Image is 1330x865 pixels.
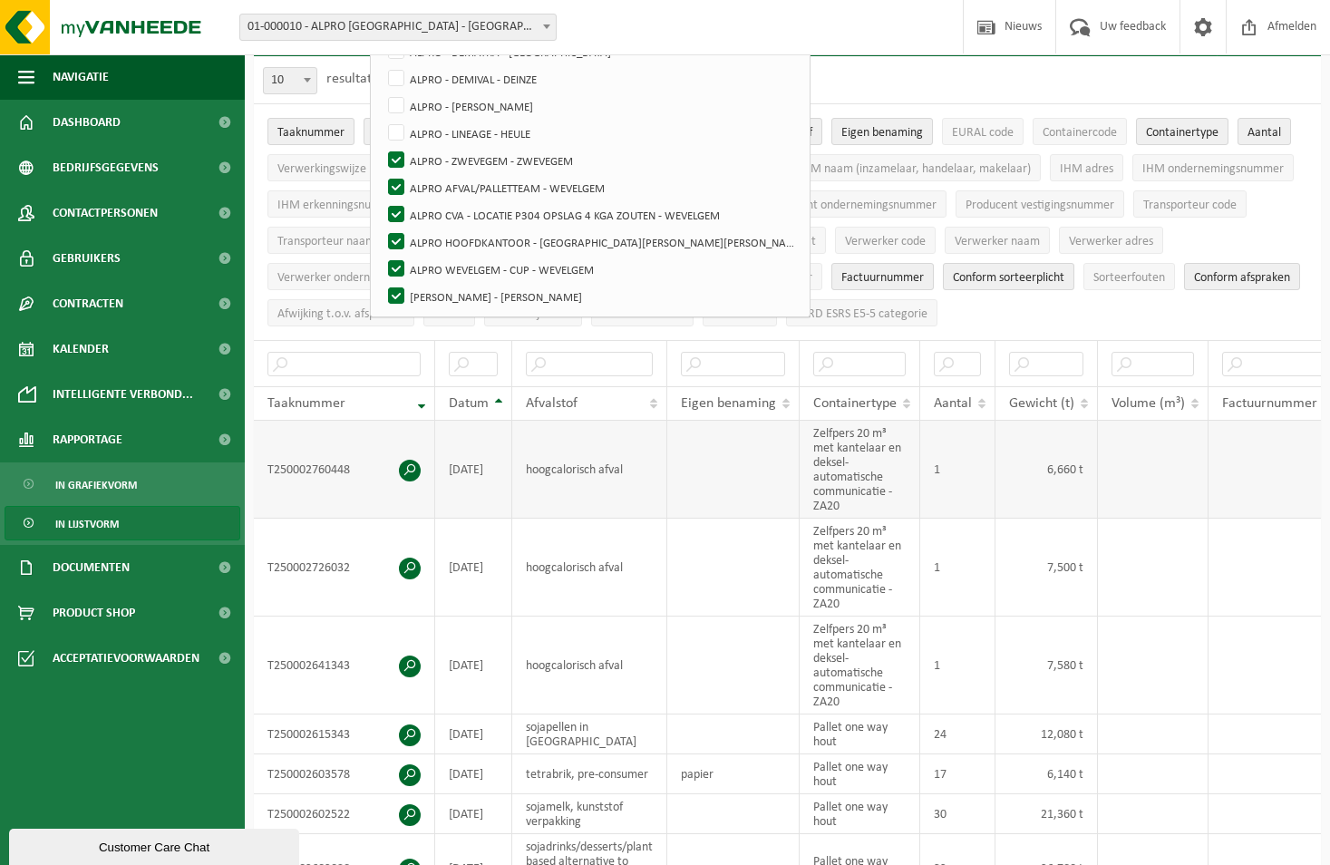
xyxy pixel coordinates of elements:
span: Bedrijfsgegevens [53,145,159,190]
span: Verwerker ondernemingsnummer [277,271,450,285]
label: ALPRO - DEMIVAL - DEINZE [384,65,800,92]
iframe: chat widget [9,825,303,865]
span: Navigatie [53,54,109,100]
button: Transporteur naamTransporteur naam: Activate to sort [267,227,385,254]
button: IHM adresIHM adres: Activate to sort [1050,154,1123,181]
td: hoogcalorisch afval [512,617,667,714]
span: Intelligente verbond... [53,372,193,417]
button: IHM ondernemingsnummerIHM ondernemingsnummer: Activate to sort [1132,154,1294,181]
span: Conform afspraken [1194,271,1290,285]
td: 17 [920,754,995,794]
span: Taaknummer [277,126,345,140]
span: Acceptatievoorwaarden [53,636,199,681]
td: sojamelk, kunststof verpakking [512,794,667,834]
span: Aantal [1247,126,1281,140]
span: Product Shop [53,590,135,636]
td: [DATE] [435,794,512,834]
label: resultaten weergeven [326,72,455,86]
button: SorteerfoutenSorteerfouten: Activate to sort [1083,263,1175,290]
td: hoogcalorisch afval [512,519,667,617]
button: CSRD ESRS E5-5 categorieCSRD ESRS E5-5 categorie: Activate to sort [786,299,937,326]
span: Transporteur code [1143,199,1237,212]
button: Verwerker codeVerwerker code: Activate to sort [835,227,936,254]
td: Zelfpers 20 m³ met kantelaar en deksel-automatische communicatie - ZA20 [800,617,920,714]
span: Volume (m³) [1112,396,1185,411]
td: 1 [920,617,995,714]
td: 7,580 t [995,617,1098,714]
td: sojapellen in [GEOGRAPHIC_DATA] [512,714,667,754]
td: T250002603578 [254,754,435,794]
span: Datum [449,396,489,411]
td: T250002641343 [254,617,435,714]
span: Containertype [1146,126,1218,140]
span: IHM ondernemingsnummer [1142,162,1284,176]
span: Verwerkingswijze [277,162,366,176]
span: Transporteur naam [277,235,375,248]
button: Conform sorteerplicht : Activate to sort [943,263,1074,290]
span: IHM erkenningsnummer [277,199,402,212]
span: Verwerker naam [955,235,1040,248]
span: Producent ondernemingsnummer [765,199,937,212]
button: Verwerker adresVerwerker adres: Activate to sort [1059,227,1163,254]
button: Transporteur codeTransporteur code: Activate to sort [1133,190,1247,218]
span: Producent vestigingsnummer [966,199,1114,212]
span: IHM naam (inzamelaar, handelaar, makelaar) [799,162,1031,176]
button: Verwerker ondernemingsnummerVerwerker ondernemingsnummer: Activate to sort [267,263,460,290]
button: VerwerkingswijzeVerwerkingswijze: Activate to sort [267,154,376,181]
span: Gebruikers [53,236,121,281]
span: Containercode [1043,126,1117,140]
td: 6,660 t [995,421,1098,519]
td: 24 [920,714,995,754]
td: [DATE] [435,754,512,794]
a: In lijstvorm [5,506,240,540]
span: Kalender [53,326,109,372]
button: ContainercodeContainercode: Activate to sort [1033,118,1127,145]
td: [DATE] [435,421,512,519]
button: Eigen benamingEigen benaming: Activate to sort [831,118,933,145]
button: TaaknummerTaaknummer: Activate to remove sorting [267,118,354,145]
button: Afwijking t.o.v. afsprakenAfwijking t.o.v. afspraken: Activate to sort [267,299,414,326]
button: Verwerker naamVerwerker naam: Activate to sort [945,227,1050,254]
td: T250002760448 [254,421,435,519]
span: 01-000010 - ALPRO NV - WEVELGEM [240,15,556,40]
td: T250002615343 [254,714,435,754]
span: Dashboard [53,100,121,145]
button: Conform afspraken : Activate to sort [1184,263,1300,290]
td: 21,360 t [995,794,1098,834]
td: [DATE] [435,617,512,714]
span: Contactpersonen [53,190,158,236]
span: Containertype [813,396,897,411]
td: T250002726032 [254,519,435,617]
button: IHM erkenningsnummerIHM erkenningsnummer: Activate to sort [267,190,412,218]
span: In grafiekvorm [55,468,137,502]
button: AantalAantal: Activate to sort [1238,118,1291,145]
td: [DATE] [435,519,512,617]
td: papier [667,754,800,794]
label: ALPRO AFVAL/PALLETTEAM - WEVELGEM [384,174,800,201]
span: Eigen benaming [681,396,776,411]
label: ALPRO HOOFDKANTOOR - [GEOGRAPHIC_DATA][PERSON_NAME][PERSON_NAME] [384,228,800,256]
label: ALPRO - [PERSON_NAME] [384,92,800,120]
span: In lijstvorm [55,507,119,541]
td: hoogcalorisch afval [512,421,667,519]
span: Factuurnummer [1222,396,1317,411]
td: tetrabrik, pre-consumer [512,754,667,794]
td: 7,500 t [995,519,1098,617]
button: Producent ondernemingsnummerProducent ondernemingsnummer: Activate to sort [755,190,947,218]
button: IHM naam (inzamelaar, handelaar, makelaar)IHM naam (inzamelaar, handelaar, makelaar): Activate to... [789,154,1041,181]
td: 1 [920,421,995,519]
span: 10 [263,67,317,94]
td: [DATE] [435,714,512,754]
label: [PERSON_NAME] - [PERSON_NAME] [384,283,800,310]
td: Pallet one way hout [800,714,920,754]
span: Verwerker adres [1069,235,1153,248]
span: Aantal [934,396,972,411]
label: ALPRO WEVELGEM - CUP - WEVELGEM [384,256,800,283]
td: Pallet one way hout [800,794,920,834]
span: Eigen benaming [841,126,923,140]
a: In grafiekvorm [5,467,240,501]
span: Afwijking t.o.v. afspraken [277,307,404,321]
span: Gewicht (t) [1009,396,1074,411]
td: 12,080 t [995,714,1098,754]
